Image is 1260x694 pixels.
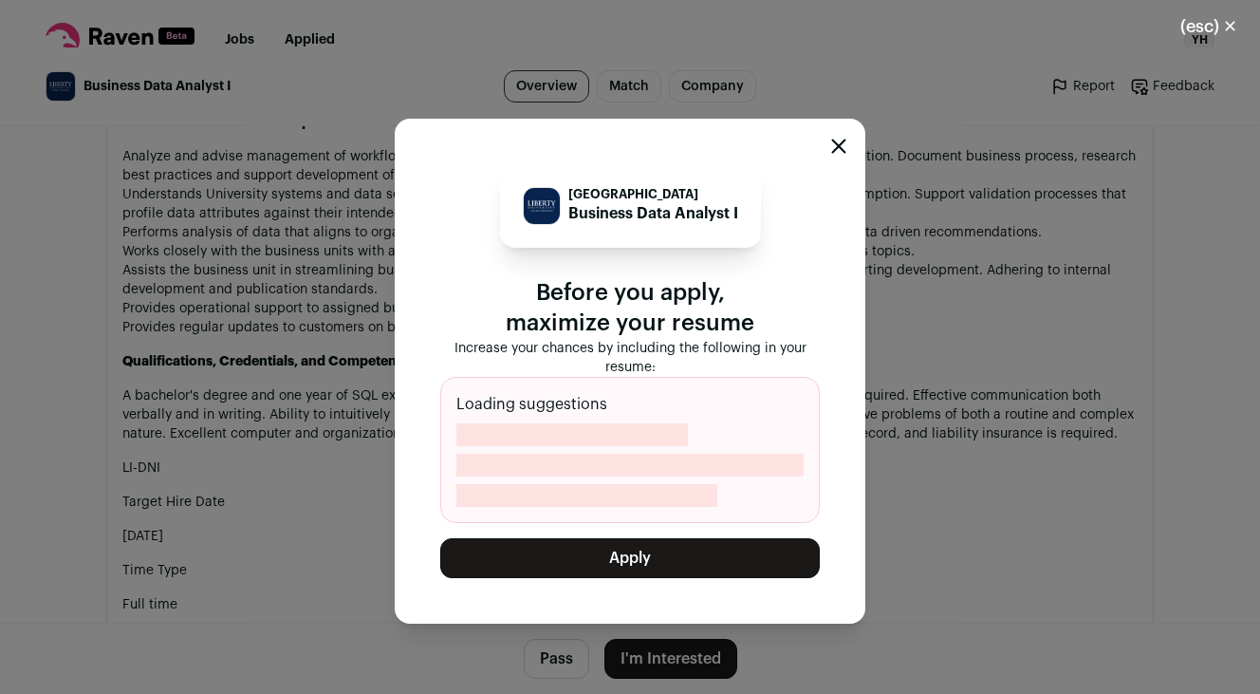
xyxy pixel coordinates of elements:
img: 6dff08be4204b25c3898afb27ddc16bf04b2c1a08f11f926cda77c1ca864e767.png [524,188,560,224]
button: Close modal [1158,6,1260,47]
p: Increase your chances by including the following in your resume: [440,339,820,377]
button: Close modal [831,139,846,154]
p: Business Data Analyst I [568,202,738,225]
div: Loading suggestions [440,377,820,523]
p: Before you apply, maximize your resume [440,278,820,339]
p: [GEOGRAPHIC_DATA] [568,187,738,202]
button: Apply [440,538,820,578]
